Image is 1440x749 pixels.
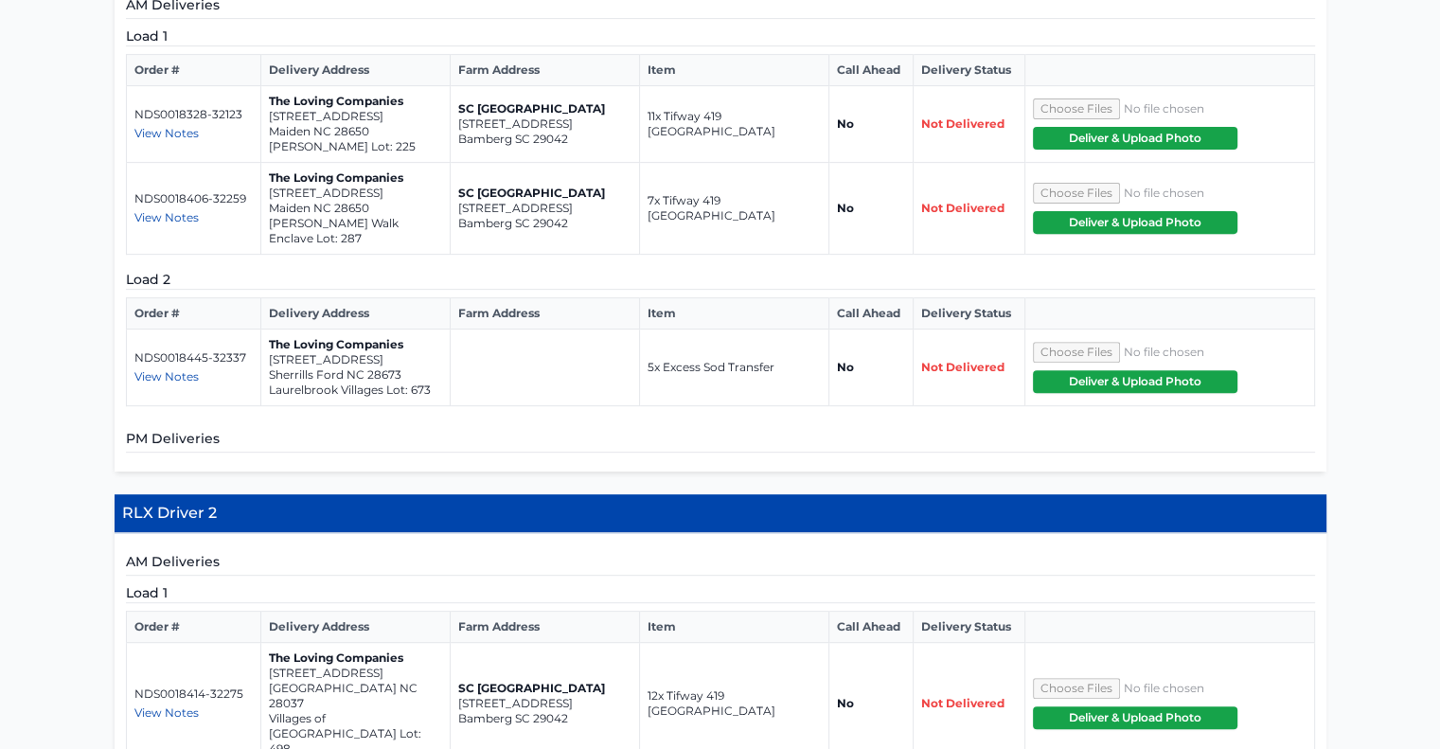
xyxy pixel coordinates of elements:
[134,705,199,720] span: View Notes
[126,298,261,330] th: Order #
[451,612,640,643] th: Farm Address
[837,696,854,710] strong: No
[1033,706,1237,729] button: Deliver & Upload Photo
[269,383,442,398] p: Laurelbrook Villages Lot: 673
[269,139,442,154] p: [PERSON_NAME] Lot: 225
[126,55,261,86] th: Order #
[126,270,1315,290] h5: Load 2
[134,210,199,224] span: View Notes
[640,298,829,330] th: Item
[829,55,914,86] th: Call Ahead
[269,201,442,216] p: Maiden NC 28650
[640,330,829,406] td: 5x Excess Sod Transfer
[126,429,1315,453] h5: PM Deliveries
[261,298,451,330] th: Delivery Address
[1033,370,1237,393] button: Deliver & Upload Photo
[269,367,442,383] p: Sherrills Ford NC 28673
[1033,211,1237,234] button: Deliver & Upload Photo
[126,583,1315,603] h5: Load 1
[837,201,854,215] strong: No
[126,552,1315,576] h5: AM Deliveries
[269,109,442,124] p: [STREET_ADDRESS]
[640,55,829,86] th: Item
[913,612,1024,643] th: Delivery Status
[640,163,829,255] td: 7x Tifway 419 [GEOGRAPHIC_DATA]
[134,687,254,702] p: NDS0018414-32275
[458,681,631,696] p: SC [GEOGRAPHIC_DATA]
[458,711,631,726] p: Bamberg SC 29042
[913,55,1024,86] th: Delivery Status
[458,116,631,132] p: [STREET_ADDRESS]
[134,369,199,383] span: View Notes
[640,612,829,643] th: Item
[458,186,631,201] p: SC [GEOGRAPHIC_DATA]
[921,696,1004,710] span: Not Delivered
[269,666,442,681] p: [STREET_ADDRESS]
[134,191,254,206] p: NDS0018406-32259
[269,124,442,139] p: Maiden NC 28650
[458,101,631,116] p: SC [GEOGRAPHIC_DATA]
[269,681,442,711] p: [GEOGRAPHIC_DATA] NC 28037
[829,298,914,330] th: Call Ahead
[269,337,442,352] p: The Loving Companies
[458,201,631,216] p: [STREET_ADDRESS]
[261,55,451,86] th: Delivery Address
[269,352,442,367] p: [STREET_ADDRESS]
[921,201,1004,215] span: Not Delivered
[269,651,442,666] p: The Loving Companies
[837,360,854,374] strong: No
[458,216,631,231] p: Bamberg SC 29042
[126,612,261,643] th: Order #
[1033,127,1237,150] button: Deliver & Upload Photo
[829,612,914,643] th: Call Ahead
[261,612,451,643] th: Delivery Address
[921,360,1004,374] span: Not Delivered
[134,350,254,366] p: NDS0018445-32337
[837,116,854,131] strong: No
[269,186,442,201] p: [STREET_ADDRESS]
[134,126,199,140] span: View Notes
[115,494,1326,533] h4: RLX Driver 2
[126,27,1315,46] h5: Load 1
[451,55,640,86] th: Farm Address
[458,696,631,711] p: [STREET_ADDRESS]
[913,298,1024,330] th: Delivery Status
[269,94,442,109] p: The Loving Companies
[458,132,631,147] p: Bamberg SC 29042
[269,170,442,186] p: The Loving Companies
[640,86,829,163] td: 11x Tifway 419 [GEOGRAPHIC_DATA]
[451,298,640,330] th: Farm Address
[134,107,254,122] p: NDS0018328-32123
[921,116,1004,131] span: Not Delivered
[269,216,442,246] p: [PERSON_NAME] Walk Enclave Lot: 287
